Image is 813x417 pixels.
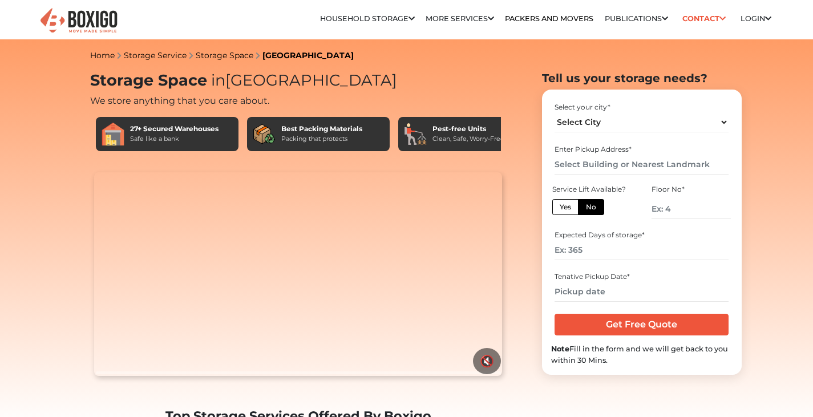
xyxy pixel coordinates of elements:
div: Floor No [652,184,730,195]
b: Note [551,345,569,353]
div: Enter Pickup Address [555,144,729,155]
div: Clean, Safe, Worry-Free [432,134,504,144]
a: Storage Space [196,50,253,60]
a: Login [741,14,771,23]
input: Ex: 365 [555,240,729,260]
div: Tenative Pickup Date [555,272,729,282]
a: Publications [605,14,668,23]
div: 27+ Secured Warehouses [130,124,219,134]
input: Ex: 4 [652,199,730,219]
video: Your browser does not support the video tag. [94,172,502,376]
div: Select your city [555,102,729,112]
input: Pickup date [555,282,729,302]
img: Boxigo [39,7,119,35]
div: Service Lift Available? [552,184,631,195]
img: Best Packing Materials [253,123,276,145]
div: Best Packing Materials [281,124,362,134]
div: Expected Days of storage [555,230,729,240]
div: Packing that protects [281,134,362,144]
span: [GEOGRAPHIC_DATA] [207,71,397,90]
a: [GEOGRAPHIC_DATA] [262,50,354,60]
input: Get Free Quote [555,314,729,335]
button: 🔇 [473,348,501,374]
input: Select Building or Nearest Landmark [555,155,729,175]
div: Safe like a bank [130,134,219,144]
a: Storage Service [124,50,187,60]
img: 27+ Secured Warehouses [102,123,124,145]
a: Home [90,50,115,60]
div: Fill in the form and we will get back to you within 30 Mins. [551,343,733,365]
h1: Storage Space [90,71,507,90]
a: Contact [679,10,730,27]
div: Pest-free Units [432,124,504,134]
a: Household Storage [320,14,415,23]
h2: Tell us your storage needs? [542,71,742,85]
span: We store anything that you care about. [90,95,269,106]
span: in [211,71,225,90]
img: Pest-free Units [404,123,427,145]
label: Yes [552,199,579,215]
label: No [578,199,604,215]
a: More services [426,14,494,23]
a: Packers and Movers [505,14,593,23]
